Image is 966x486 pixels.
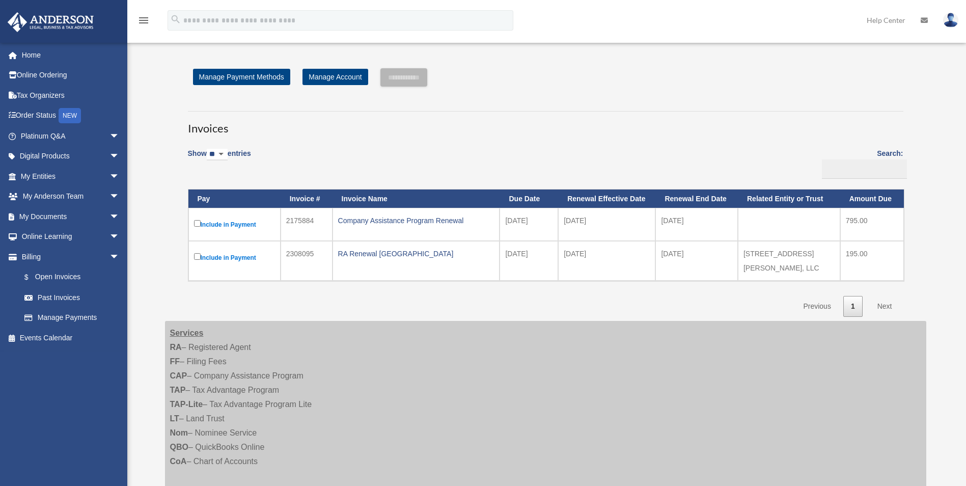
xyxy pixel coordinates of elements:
td: [DATE] [655,208,738,241]
input: Search: [822,159,907,179]
strong: CAP [170,371,187,380]
td: 2175884 [281,208,333,241]
strong: FF [170,357,180,366]
td: 195.00 [840,241,904,281]
th: Invoice Name: activate to sort column ascending [333,190,500,208]
span: $ [30,271,35,284]
label: Include in Payment [194,218,275,231]
span: arrow_drop_down [109,166,130,187]
span: arrow_drop_down [109,186,130,207]
strong: Services [170,329,204,337]
th: Pay: activate to sort column descending [188,190,281,208]
input: Include in Payment [194,253,201,260]
th: Renewal End Date: activate to sort column ascending [655,190,738,208]
a: Billingarrow_drop_down [7,247,130,267]
th: Renewal Effective Date: activate to sort column ascending [558,190,655,208]
td: [DATE] [655,241,738,281]
a: Home [7,45,135,65]
a: Next [870,296,900,317]
a: Order StatusNEW [7,105,135,126]
span: arrow_drop_down [109,247,130,267]
strong: Nom [170,428,188,437]
th: Amount Due: activate to sort column ascending [840,190,904,208]
a: $Open Invoices [14,267,125,288]
strong: CoA [170,457,187,466]
th: Invoice #: activate to sort column ascending [281,190,333,208]
a: Manage Payment Methods [193,69,290,85]
th: Due Date: activate to sort column ascending [500,190,558,208]
strong: RA [170,343,182,352]
img: User Pic [943,13,958,28]
strong: TAP-Lite [170,400,203,409]
label: Search: [818,147,903,179]
a: My Documentsarrow_drop_down [7,206,135,227]
a: Manage Payments [14,308,130,328]
td: 795.00 [840,208,904,241]
a: Online Learningarrow_drop_down [7,227,135,247]
h3: Invoices [188,111,903,137]
label: Show entries [188,147,251,171]
a: My Entitiesarrow_drop_down [7,166,135,186]
a: Platinum Q&Aarrow_drop_down [7,126,135,146]
a: Tax Organizers [7,85,135,105]
a: My Anderson Teamarrow_drop_down [7,186,135,207]
a: Events Calendar [7,328,135,348]
a: 1 [843,296,863,317]
th: Related Entity or Trust: activate to sort column ascending [738,190,840,208]
i: search [170,14,181,25]
strong: QBO [170,443,188,451]
td: [DATE] [558,241,655,281]
span: arrow_drop_down [109,146,130,167]
a: Previous [795,296,838,317]
div: NEW [59,108,81,123]
label: Include in Payment [194,251,275,264]
div: Company Assistance Program Renewal [338,213,494,228]
a: Past Invoices [14,287,130,308]
select: Showentries [207,149,228,160]
td: [DATE] [500,208,558,241]
div: RA Renewal [GEOGRAPHIC_DATA] [338,247,494,261]
input: Include in Payment [194,220,201,227]
a: Online Ordering [7,65,135,86]
img: Anderson Advisors Platinum Portal [5,12,97,32]
td: [DATE] [558,208,655,241]
strong: TAP [170,386,186,394]
a: menu [137,18,150,26]
i: menu [137,14,150,26]
a: Digital Productsarrow_drop_down [7,146,135,167]
span: arrow_drop_down [109,126,130,147]
td: 2308095 [281,241,333,281]
td: [DATE] [500,241,558,281]
strong: LT [170,414,179,423]
span: arrow_drop_down [109,227,130,248]
span: arrow_drop_down [109,206,130,227]
a: Manage Account [302,69,368,85]
td: [STREET_ADDRESS][PERSON_NAME], LLC [738,241,840,281]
